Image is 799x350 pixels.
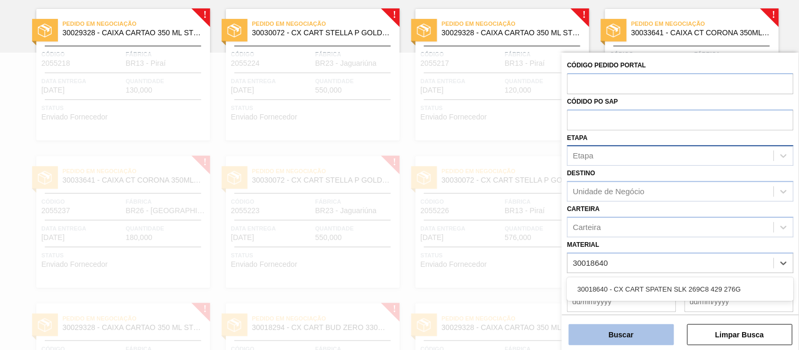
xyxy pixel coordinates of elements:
input: dd/mm/yyyy [685,291,794,312]
span: Pedido em Negociação [632,18,779,29]
span: 30029328 - CAIXA CARTAO 350 ML STELLA PURE GOLD C08 [63,29,202,37]
label: Destino [567,169,595,177]
div: Unidade de Negócio [573,187,645,196]
span: Código [610,49,692,59]
div: Etapa [573,152,594,161]
span: Pedido em Negociação [442,18,589,29]
a: !statusPedido em Negociação30029328 - CAIXA CARTAO 350 ML STELLA PURE GOLD C08Código2055217Fábric... [400,9,589,141]
img: status [38,24,52,37]
span: 30030072 - CX CART STELLA P GOLD 330ML C6 298 NIV23 [252,29,391,37]
span: 30033641 - CAIXA CT CORONA 350ML SLEEK C8 NIV24 [632,29,771,37]
label: Códido PO SAP [567,98,618,105]
span: Pedido em Negociação [63,18,210,29]
img: status [417,24,431,37]
span: Código [421,49,502,59]
img: status [607,24,620,37]
div: Carteira [573,223,601,232]
span: Código [231,49,313,59]
label: Carteira [567,205,600,213]
a: !statusPedido em Negociação30033641 - CAIXA CT CORONA 350ML SLEEK C8 NIV24Código2055238FábricaBR0... [589,9,779,141]
span: Fábrica [695,49,776,59]
span: Pedido em Negociação [252,18,400,29]
a: !statusPedido em Negociação30029328 - CAIXA CARTAO 350 ML STELLA PURE GOLD C08Código2055218Fábric... [21,9,210,141]
span: Fábrica [126,49,208,59]
input: dd/mm/yyyy [567,291,676,312]
img: status [228,24,241,37]
label: Código Pedido Portal [567,62,646,69]
label: Etapa [567,134,588,142]
span: Fábrica [315,49,397,59]
div: 30018640 - CX CART SPATEN SLK 269C8 429 276G [567,279,794,299]
span: 30029328 - CAIXA CARTAO 350 ML STELLA PURE GOLD C08 [442,29,581,37]
a: !statusPedido em Negociação30030072 - CX CART STELLA P GOLD 330ML C6 298 NIV23Código2055224Fábric... [210,9,400,141]
label: Material [567,241,599,248]
span: Fábrica [505,49,587,59]
span: Código [42,49,123,59]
